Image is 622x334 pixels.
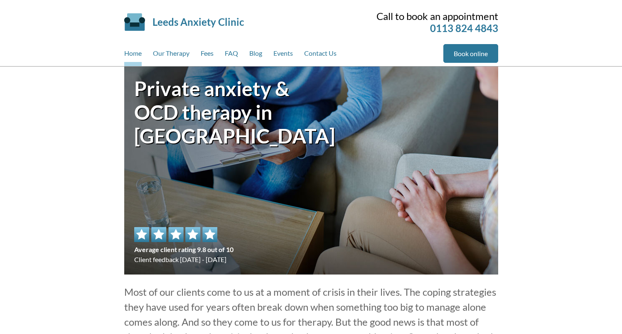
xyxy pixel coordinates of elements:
[134,227,217,242] img: 5 star rating
[152,16,244,28] a: Leeds Anxiety Clinic
[134,227,234,265] div: Client feedback [DATE] - [DATE]
[225,44,238,66] a: FAQ
[443,44,498,63] a: Book online
[124,44,142,66] a: Home
[430,22,498,34] a: 0113 824 4843
[201,44,214,66] a: Fees
[153,44,189,66] a: Our Therapy
[249,44,262,66] a: Blog
[273,44,293,66] a: Events
[134,77,311,148] h1: Private anxiety & OCD therapy in [GEOGRAPHIC_DATA]
[304,44,337,66] a: Contact Us
[134,245,234,255] span: Average client rating 9.8 out of 10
